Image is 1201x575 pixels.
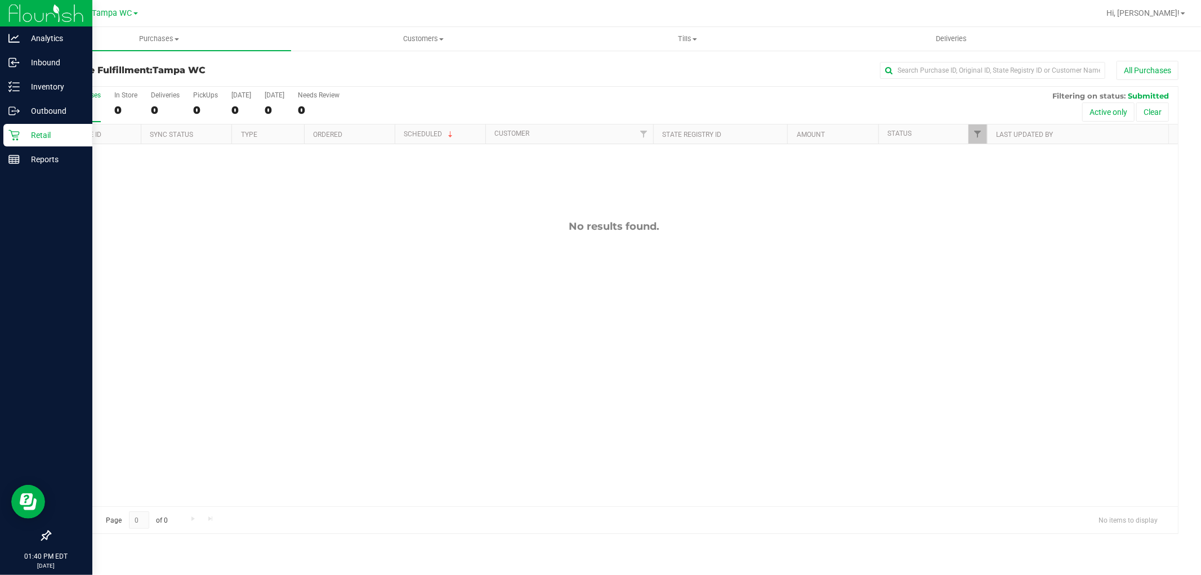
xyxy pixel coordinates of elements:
div: 0 [231,104,251,117]
a: Amount [797,131,825,139]
inline-svg: Inbound [8,57,20,68]
a: Tills [555,27,819,51]
div: 0 [114,104,137,117]
div: Deliveries [151,91,180,99]
p: Outbound [20,104,87,118]
span: Submitted [1128,91,1169,100]
a: Ordered [313,131,342,139]
div: 0 [265,104,284,117]
a: Sync Status [150,131,194,139]
inline-svg: Analytics [8,33,20,44]
a: Status [887,130,912,137]
a: State Registry ID [663,131,722,139]
div: 0 [193,104,218,117]
span: Deliveries [921,34,982,44]
p: Retail [20,128,87,142]
button: Clear [1136,102,1169,122]
div: 0 [151,104,180,117]
button: Active only [1082,102,1135,122]
a: Deliveries [819,27,1083,51]
div: In Store [114,91,137,99]
p: Inbound [20,56,87,69]
p: [DATE] [5,561,87,570]
p: Analytics [20,32,87,45]
a: Filter [635,124,653,144]
span: Purchases [27,34,291,44]
div: No results found. [50,220,1178,233]
iframe: Resource center [11,485,45,519]
a: Filter [968,124,987,144]
span: Tampa WC [92,8,132,18]
span: Tills [556,34,819,44]
p: Inventory [20,80,87,93]
span: Page of 0 [96,511,177,529]
div: 0 [298,104,340,117]
span: Filtering on status: [1052,91,1126,100]
p: Reports [20,153,87,166]
a: Customer [495,130,530,137]
div: Needs Review [298,91,340,99]
span: Customers [292,34,555,44]
inline-svg: Reports [8,154,20,165]
inline-svg: Inventory [8,81,20,92]
div: [DATE] [265,91,284,99]
a: Scheduled [404,130,456,138]
div: [DATE] [231,91,251,99]
a: Customers [291,27,555,51]
inline-svg: Retail [8,130,20,141]
div: PickUps [193,91,218,99]
a: Last Updated By [996,131,1053,139]
h3: Purchase Fulfillment: [50,65,426,75]
span: Tampa WC [153,65,206,75]
inline-svg: Outbound [8,105,20,117]
span: Hi, [PERSON_NAME]! [1106,8,1180,17]
span: No items to display [1090,511,1167,528]
a: Purchases [27,27,291,51]
a: Type [241,131,257,139]
button: All Purchases [1117,61,1178,80]
p: 01:40 PM EDT [5,551,87,561]
input: Search Purchase ID, Original ID, State Registry ID or Customer Name... [880,62,1105,79]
